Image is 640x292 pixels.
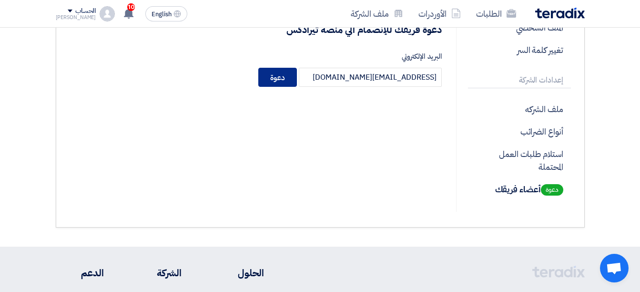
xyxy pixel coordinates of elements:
[343,2,411,25] a: ملف الشركة
[468,178,571,200] p: أعضاء فريقك
[75,7,96,15] div: الحساب
[468,73,571,88] p: إعدادات الشركة
[258,68,297,87] button: دعوة
[411,2,468,25] a: الأوردرات
[286,23,442,36] h4: دعوة فريقك للإنضمام الي منصة تيرادكس
[468,98,571,120] p: ملف الشركه
[210,266,264,280] li: الحلول
[468,2,524,25] a: الطلبات
[468,143,571,178] p: استلام طلبات العمل المحتملة
[535,8,585,19] img: Teradix logo
[145,6,187,21] button: English
[100,6,115,21] img: profile_test.png
[56,15,96,20] div: [PERSON_NAME]
[56,266,104,280] li: الدعم
[468,120,571,143] p: أنواع الضرائب
[541,184,563,196] span: دعوة
[468,39,571,61] p: تغيير كلمة السر
[132,266,182,280] li: الشركة
[152,11,172,18] span: English
[70,51,442,62] label: البريد الإلكتروني
[600,254,629,282] a: Open chat
[127,3,135,11] span: 10
[299,68,442,87] input: أدخل البريد الإلكتروني الخاص بزميلك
